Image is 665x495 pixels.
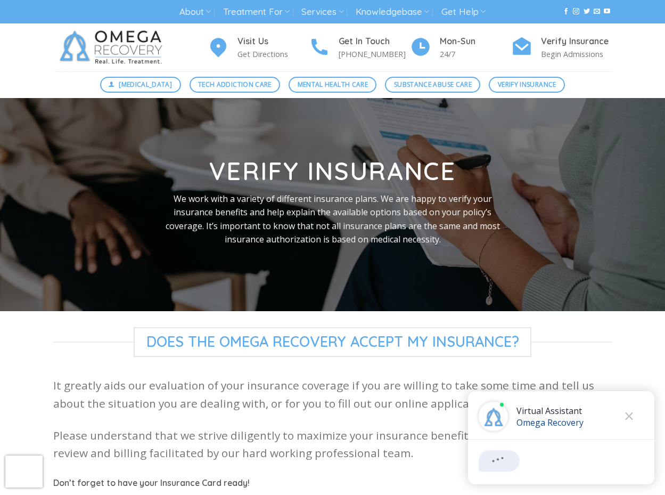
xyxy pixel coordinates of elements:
p: Begin Admissions [541,48,612,60]
a: Follow on YouTube [604,8,610,15]
p: Get Directions [237,48,309,60]
p: We work with a variety of different insurance plans. We are happy to verify your insurance benefi... [160,192,505,247]
a: Follow on Instagram [573,8,579,15]
p: Please understand that we strive diligently to maximize your insurance benefit by providing utili... [53,427,612,462]
h5: Don’t forget to have your Insurance Card ready! [53,476,612,490]
h4: Visit Us [237,35,309,48]
span: [MEDICAL_DATA] [119,79,172,90]
a: Services [301,2,343,22]
p: [PHONE_NUMBER] [339,48,410,60]
a: Substance Abuse Care [385,77,480,93]
h4: Get In Touch [339,35,410,48]
a: [MEDICAL_DATA] [100,77,181,93]
a: Tech Addiction Care [190,77,281,93]
img: Omega Recovery [53,23,173,71]
a: Send us an email [594,8,600,15]
a: Verify Insurance [489,77,565,93]
p: It greatly aids our evaluation of your insurance coverage if you are willing to take some time an... [53,377,612,412]
a: Treatment For [223,2,290,22]
a: About [179,2,211,22]
a: Follow on Twitter [584,8,590,15]
span: Substance Abuse Care [394,79,472,90]
span: Verify Insurance [498,79,556,90]
a: Get Help [441,2,486,22]
span: Mental Health Care [298,79,368,90]
a: Get In Touch [PHONE_NUMBER] [309,35,410,61]
a: Knowledgebase [356,2,429,22]
span: Tech Addiction Care [198,79,272,90]
a: Verify Insurance Begin Admissions [511,35,612,61]
a: Mental Health Care [289,77,376,93]
h4: Verify Insurance [541,35,612,48]
h4: Mon-Sun [440,35,511,48]
p: 24/7 [440,48,511,60]
strong: Verify Insurance [209,156,456,186]
a: Visit Us Get Directions [208,35,309,61]
span: Does The Omega Recovery Accept My Insurance? [134,327,532,357]
a: Follow on Facebook [563,8,569,15]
